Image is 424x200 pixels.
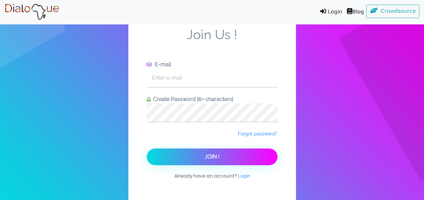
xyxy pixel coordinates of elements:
[147,27,278,61] span: Join Us !
[205,154,220,160] span: Join !
[238,130,278,137] a: Forgot password?
[238,173,250,179] a: Login
[366,5,420,18] a: Crowdsource
[238,173,250,179] span: Login
[151,96,233,102] span: Create Password [6+ characters]
[315,5,345,20] a: Login
[5,4,59,20] img: Brand
[345,5,366,20] a: Blog
[147,69,278,87] input: Enter e-mail
[153,61,171,68] span: E-mail
[147,148,278,165] button: Join !
[174,172,250,186] span: Already have an account?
